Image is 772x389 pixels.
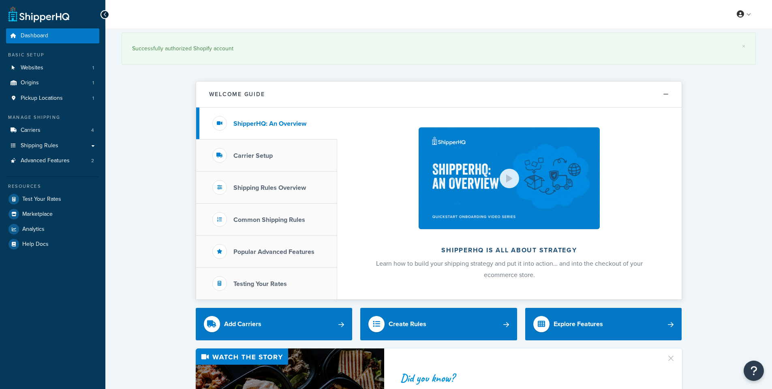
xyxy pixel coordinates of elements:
[91,157,94,164] span: 2
[359,247,660,254] h2: ShipperHQ is all about strategy
[742,43,745,49] a: ×
[6,91,99,106] li: Pickup Locations
[744,361,764,381] button: Open Resource Center
[6,28,99,43] a: Dashboard
[21,95,63,102] span: Pickup Locations
[132,43,745,54] div: Successfully authorized Shopify account
[196,308,353,340] a: Add Carriers
[92,64,94,71] span: 1
[6,192,99,206] a: Test Your Rates
[21,32,48,39] span: Dashboard
[92,80,94,86] span: 1
[6,91,99,106] a: Pickup Locations1
[233,216,305,224] h3: Common Shipping Rules
[6,52,99,58] div: Basic Setup
[6,222,99,236] a: Analytics
[525,308,682,340] a: Explore Features
[376,259,643,279] span: Learn how to build your shipping strategy and put it into action… and into the checkout of your e...
[6,123,99,138] li: Carriers
[233,184,306,191] h3: Shipping Rules Overview
[233,248,314,256] h3: Popular Advanced Features
[233,120,306,127] h3: ShipperHQ: An Overview
[6,114,99,121] div: Manage Shipping
[6,60,99,75] li: Websites
[196,82,682,107] button: Welcome Guide
[6,153,99,168] a: Advanced Features2
[21,64,43,71] span: Websites
[6,60,99,75] a: Websites1
[22,226,45,233] span: Analytics
[6,183,99,190] div: Resources
[22,211,53,218] span: Marketplace
[21,157,70,164] span: Advanced Features
[21,142,58,149] span: Shipping Rules
[6,75,99,90] a: Origins1
[554,318,603,330] div: Explore Features
[209,91,265,97] h2: Welcome Guide
[21,80,39,86] span: Origins
[6,138,99,153] a: Shipping Rules
[400,372,657,384] div: Did you know?
[233,280,287,288] h3: Testing Your Rates
[91,127,94,134] span: 4
[22,241,49,248] span: Help Docs
[6,123,99,138] a: Carriers4
[6,207,99,221] a: Marketplace
[360,308,517,340] a: Create Rules
[224,318,261,330] div: Add Carriers
[6,153,99,168] li: Advanced Features
[389,318,426,330] div: Create Rules
[21,127,41,134] span: Carriers
[22,196,61,203] span: Test Your Rates
[6,75,99,90] li: Origins
[419,127,599,229] img: ShipperHQ is all about strategy
[6,237,99,251] a: Help Docs
[233,152,273,159] h3: Carrier Setup
[92,95,94,102] span: 1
